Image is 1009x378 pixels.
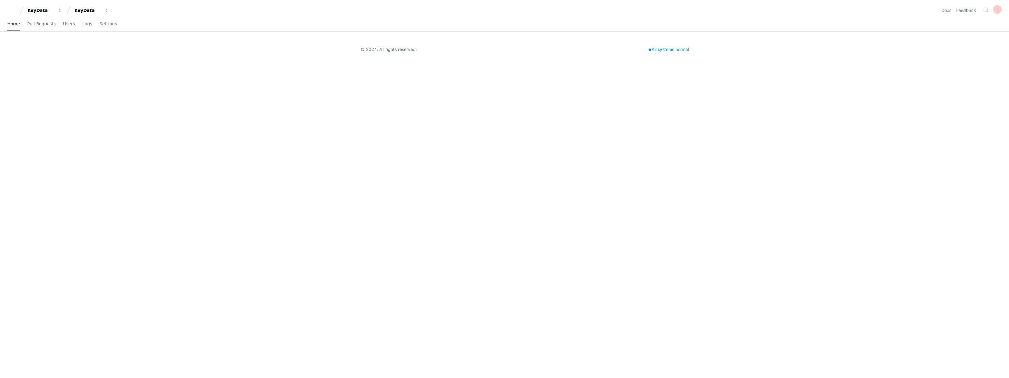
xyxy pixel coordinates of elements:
[645,45,692,54] div: All systems normal
[27,22,55,26] span: Pull Requests
[7,22,20,26] span: Home
[63,22,75,26] span: Users
[941,7,951,13] a: Docs
[27,7,54,13] div: KeyData
[7,17,20,31] a: Home
[63,17,75,31] a: Users
[74,7,101,13] div: KeyData
[82,22,92,26] span: Logs
[99,17,117,31] a: Settings
[956,7,976,13] button: Feedback
[72,5,111,16] button: KeyData
[25,5,64,16] button: KeyData
[27,17,55,31] a: Pull Requests
[82,17,92,31] a: Logs
[361,46,417,52] div: © 2024. All rights reserved.
[99,22,117,26] span: Settings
